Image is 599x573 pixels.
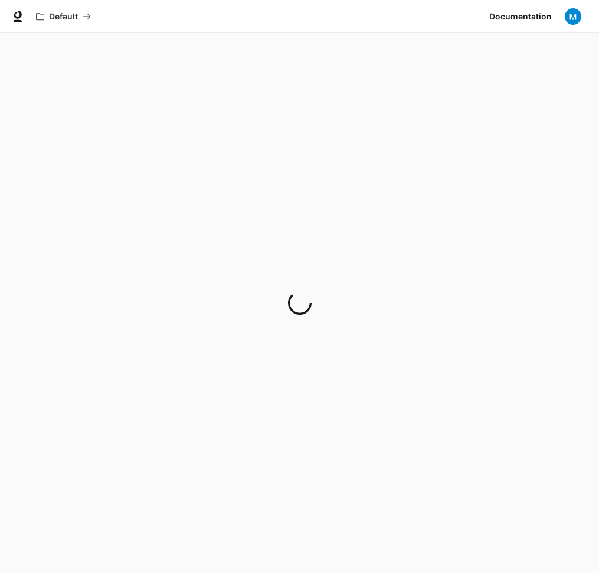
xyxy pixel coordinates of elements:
[49,12,78,22] p: Default
[31,5,96,28] button: All workspaces
[561,5,585,28] button: User avatar
[489,9,552,24] span: Documentation
[485,5,557,28] a: Documentation
[565,8,581,25] img: User avatar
